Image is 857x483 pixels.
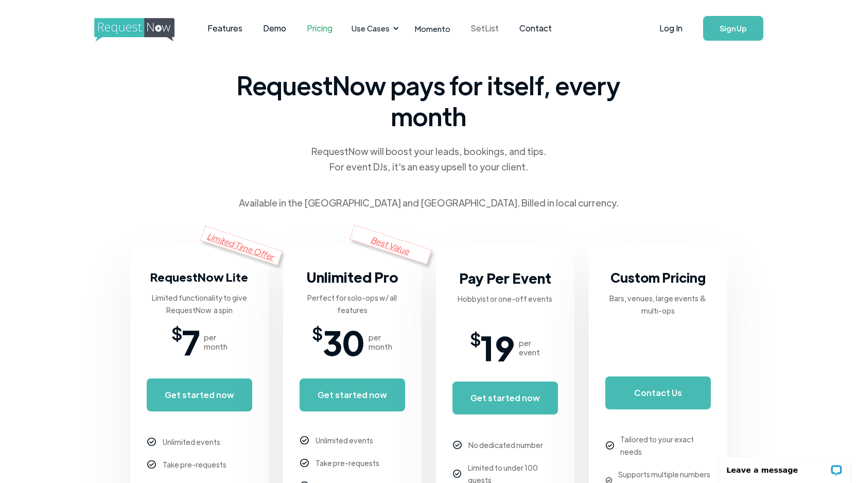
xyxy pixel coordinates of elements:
[349,225,432,264] div: Best Value
[453,470,461,478] img: checkmark
[468,439,543,451] div: No dedicated number
[300,291,405,316] div: Perfect for solo-ops w/ all features
[204,333,228,351] div: per month
[459,269,551,287] strong: Pay Per Event
[300,378,405,411] a: Get started now
[461,12,509,44] a: SetList
[649,10,693,46] a: Log In
[171,326,182,339] span: $
[458,292,552,305] div: Hobbyist or one-off events
[369,333,392,351] div: per month
[352,23,390,34] div: Use Cases
[94,18,171,39] a: home
[147,291,252,316] div: Limited functionality to give RequestNow a spin
[200,226,283,265] div: Limited Time Offer
[182,326,200,357] span: 7
[519,338,540,357] div: per event
[163,458,226,471] div: Take pre-requests
[147,460,156,469] img: checkmark
[197,12,253,44] a: Features
[253,12,296,44] a: Demo
[94,18,194,42] img: requestnow logo
[605,376,711,409] a: Contact Us
[312,326,323,339] span: $
[405,13,461,44] a: Momento
[300,459,309,468] img: checkmark
[163,436,220,448] div: Unlimited events
[620,433,710,458] div: Tailored to your exact needs
[316,434,373,446] div: Unlimited events
[150,267,248,287] h3: RequestNow Lite
[509,12,562,44] a: Contact
[233,70,624,131] span: RequestNow pays for itself, every month
[345,12,402,44] div: Use Cases
[605,292,711,317] div: Bars, venues, large events & multi-ops
[610,269,706,286] strong: Custom Pricing
[712,451,857,483] iframe: LiveChat chat widget
[300,436,309,445] img: checkmark
[606,441,614,450] img: checkmark
[147,438,156,446] img: checkmark
[481,332,515,363] span: 19
[239,195,619,211] div: Available in the [GEOGRAPHIC_DATA] and [GEOGRAPHIC_DATA]. Billed in local currency.
[703,16,763,41] a: Sign Up
[453,441,462,450] img: checkmark
[306,267,398,287] h3: Unlimited Pro
[452,382,558,415] a: Get started now
[470,332,481,344] span: $
[323,326,364,357] span: 30
[316,457,379,469] div: Take pre-requests
[296,12,343,44] a: Pricing
[310,144,547,175] div: RequestNow will boost your leads, bookings, and tips. For event DJs, it's an easy upsell to your ...
[147,378,252,411] a: Get started now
